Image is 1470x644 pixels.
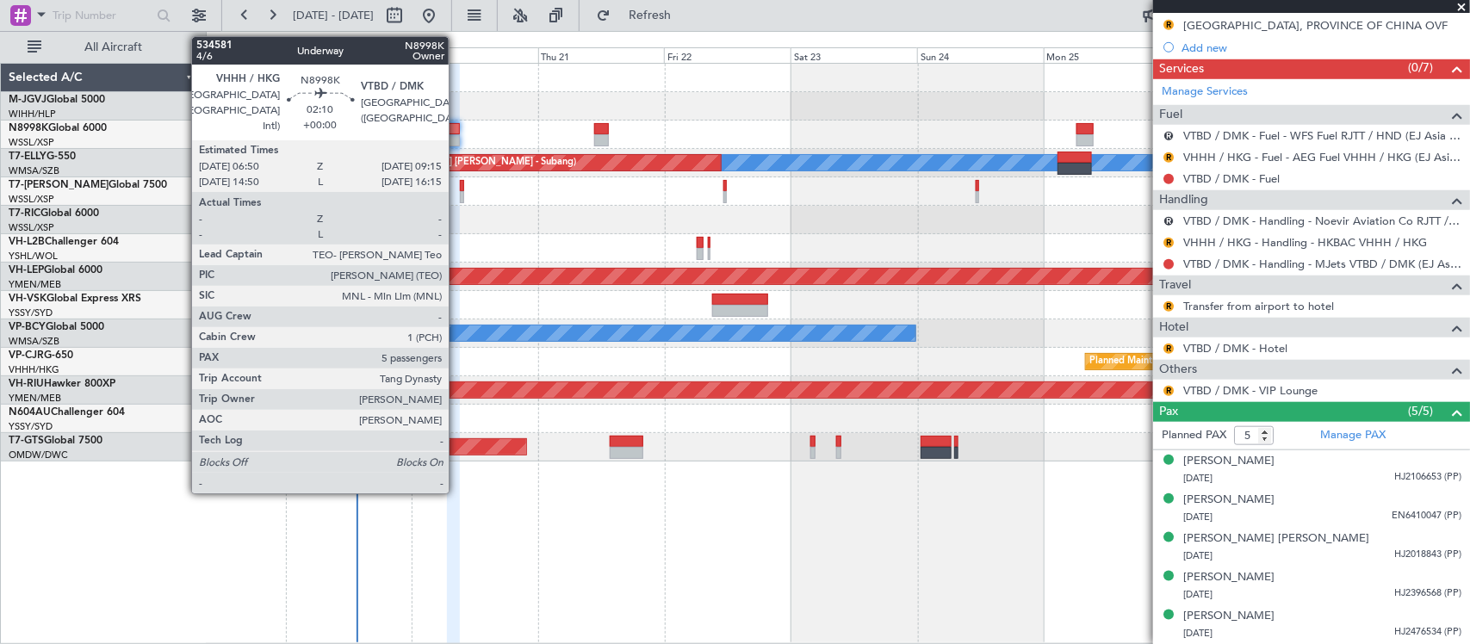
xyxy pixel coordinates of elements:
[9,335,59,348] a: WMSA/SZB
[1408,59,1433,77] span: (0/7)
[9,193,54,206] a: WSSL/XSP
[412,47,538,63] div: Wed 20
[9,294,47,304] span: VH-VSK
[1408,402,1433,420] span: (5/5)
[1163,386,1174,396] button: R
[1183,299,1334,313] a: Transfer from airport to hotel
[9,436,44,446] span: T7-GTS
[1183,235,1427,250] a: VHHH / HKG - Handling - HKBAC VHHH / HKG
[9,407,51,418] span: N604AU
[1183,150,1461,164] a: VHHH / HKG - Fuel - AEG Fuel VHHH / HKG (EJ Asia Only)
[1320,427,1386,444] a: Manage PAX
[9,136,54,149] a: WSSL/XSP
[1044,47,1170,63] div: Mon 25
[1163,20,1174,30] button: R
[9,294,141,304] a: VH-VSKGlobal Express XRS
[9,250,58,263] a: YSHL/WOL
[1163,131,1174,141] button: R
[1183,472,1213,485] span: [DATE]
[1394,470,1461,485] span: HJ2106653 (PP)
[9,108,56,121] a: WIHH/HLP
[9,278,61,291] a: YMEN/MEB
[588,2,692,29] button: Refresh
[9,322,46,332] span: VP-BCY
[9,221,54,234] a: WSSL/XSP
[1394,548,1461,562] span: HJ2018843 (PP)
[1392,509,1461,523] span: EN6410047 (PP)
[200,434,369,460] div: Planned Maint Dubai (Al Maktoum Intl)
[9,379,115,389] a: VH-RIUHawker 800XP
[9,208,40,219] span: T7-RIC
[209,34,239,49] div: [DATE]
[163,263,376,289] div: Unplanned Maint Wichita (Wichita Mid-continent)
[1163,238,1174,248] button: R
[9,208,99,219] a: T7-RICGlobal 6000
[917,47,1044,63] div: Sun 24
[158,47,285,63] div: Mon 18
[45,41,182,53] span: All Aircraft
[1183,492,1275,509] div: [PERSON_NAME]
[9,436,102,446] a: T7-GTSGlobal 7500
[9,265,44,276] span: VH-LEP
[9,449,68,461] a: OMDW/DWC
[664,47,791,63] div: Fri 22
[9,152,47,162] span: T7-ELLY
[163,150,576,176] div: Unplanned Maint [GEOGRAPHIC_DATA] (Sultan [PERSON_NAME] [PERSON_NAME] - Subang)
[1183,257,1461,271] a: VTBD / DMK - Handling - MJets VTBD / DMK (EJ Asia Only)
[9,379,44,389] span: VH-RIU
[1159,276,1191,295] span: Travel
[791,47,917,63] div: Sat 23
[1183,569,1275,586] div: [PERSON_NAME]
[1159,318,1188,337] span: Hotel
[1163,301,1174,312] button: R
[1183,214,1461,228] a: VTBD / DMK - Handling - Noevir Aviation Co RJTT / HND
[1159,402,1178,422] span: Pax
[9,95,47,105] span: M-JGVJ
[1183,18,1448,33] div: [GEOGRAPHIC_DATA], PROVINCE OF CHINA OVF
[1183,383,1318,398] a: VTBD / DMK - VIP Lounge
[9,237,119,247] a: VH-L2BChallenger 604
[9,237,45,247] span: VH-L2B
[1183,341,1287,356] a: VTBD / DMK - Hotel
[9,180,109,190] span: T7-[PERSON_NAME]
[9,420,53,433] a: YSSY/SYD
[1159,190,1208,210] span: Handling
[9,265,102,276] a: VH-LEPGlobal 6000
[1159,360,1197,380] span: Others
[9,350,73,361] a: VP-CJRG-650
[1159,105,1182,125] span: Fuel
[1162,427,1226,444] label: Planned PAX
[9,123,48,133] span: N8998K
[9,363,59,376] a: VHHH/HKG
[1183,453,1275,470] div: [PERSON_NAME]
[9,164,59,177] a: WMSA/SZB
[293,8,374,23] span: [DATE] - [DATE]
[9,407,125,418] a: N604AUChallenger 604
[1163,152,1174,163] button: R
[1394,586,1461,601] span: HJ2396568 (PP)
[1183,511,1213,523] span: [DATE]
[9,350,44,361] span: VP-CJR
[538,47,665,63] div: Thu 21
[614,9,686,22] span: Refresh
[1163,344,1174,354] button: R
[53,3,152,28] input: Trip Number
[1182,40,1461,55] div: Add new
[285,47,412,63] div: Tue 19
[1394,625,1461,640] span: HJ2476534 (PP)
[1183,608,1275,625] div: [PERSON_NAME]
[1183,171,1280,186] a: VTBD / DMK - Fuel
[1163,216,1174,226] button: R
[9,123,107,133] a: N8998KGlobal 6000
[19,34,187,61] button: All Aircraft
[1183,627,1213,640] span: [DATE]
[1183,549,1213,562] span: [DATE]
[9,152,76,162] a: T7-ELLYG-550
[9,392,61,405] a: YMEN/MEB
[9,95,105,105] a: M-JGVJGlobal 5000
[1183,128,1461,143] a: VTBD / DMK - Fuel - WFS Fuel RJTT / HND (EJ Asia Only)
[9,307,53,319] a: YSSY/SYD
[9,322,104,332] a: VP-BCYGlobal 5000
[1090,349,1378,375] div: Planned Maint [GEOGRAPHIC_DATA] ([GEOGRAPHIC_DATA] Intl)
[1183,530,1369,548] div: [PERSON_NAME] [PERSON_NAME]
